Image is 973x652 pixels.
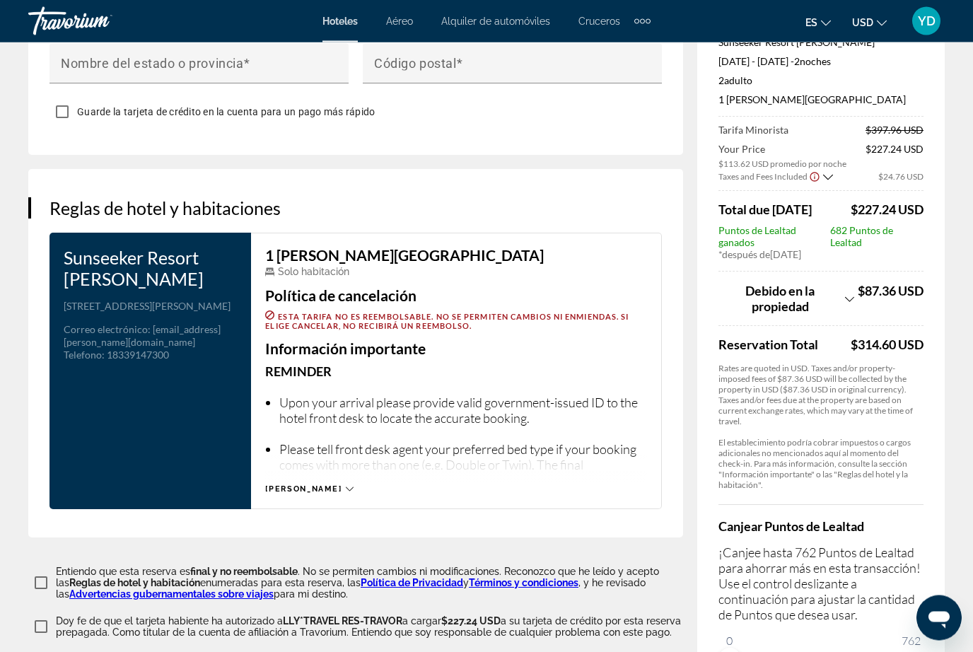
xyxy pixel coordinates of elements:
[718,159,846,170] span: $113.62 USD promedio por noche
[718,283,854,315] button: Show Taxes and Fees breakdown
[361,578,463,589] a: Política de Privacidad
[190,566,298,578] span: final y no reembolsable
[64,301,237,313] p: [STREET_ADDRESS][PERSON_NAME]
[441,16,550,27] a: Alquiler de automóviles
[718,37,924,49] p: Sunseeker Resort [PERSON_NAME]
[809,170,820,183] button: Show Taxes and Fees disclaimer
[279,395,647,426] li: Upon your arrival please provide valid government-issued ID to the hotel front desk to locate the...
[265,364,332,380] b: Reminder
[56,616,683,639] p: Doy fe de que el tarjeta habiente ha autorizado a a cargar a su tarjeta de crédito por esta reser...
[800,56,831,68] span: noches
[56,566,683,600] p: Entiendo que esta reserva es . No se permiten cambios ni modificaciones. Reconozco que he leído y...
[265,342,647,357] h3: Información importante
[718,124,788,136] span: Tarifa Minorista
[718,363,924,427] p: Rates are quoted in USD. Taxes and/or property-imposed fees of $87.36 USD will be collected by th...
[724,75,752,87] span: Adulto
[718,225,830,249] span: Puntos de Lealtad ganados
[61,57,243,71] mat-label: Nombre del estado o provincia
[718,144,846,156] span: Your Price
[64,324,221,349] span: : [EMAIL_ADDRESS][PERSON_NAME][DOMAIN_NAME]
[908,6,945,36] button: User Menu
[718,438,924,491] p: El establecimiento podría cobrar impuestos o cargos adicionales no mencionados aquí al momento de...
[851,202,924,218] span: $227.24 USD
[283,616,402,627] span: LLY*TRAVEL RES-TRAVOR
[265,484,353,495] button: [PERSON_NAME]
[578,16,620,27] a: Cruceros
[866,124,924,136] span: $397.96 USD
[265,289,647,304] h3: Política de cancelación
[899,633,923,650] span: 762
[718,284,842,315] span: Debido en la propiedad
[374,57,456,71] mat-label: Código postal
[718,75,752,87] span: 2
[718,94,924,106] p: 1 [PERSON_NAME][GEOGRAPHIC_DATA]
[722,249,770,261] span: después de
[718,56,924,68] p: [DATE] - [DATE] -
[441,616,501,627] span: $227.24 USD
[718,170,833,184] button: Show Taxes and Fees breakdown
[916,595,962,641] iframe: Button to launch messaging window
[265,248,647,264] h3: 1 [PERSON_NAME][GEOGRAPHIC_DATA]
[794,56,800,68] span: 2
[64,248,237,290] h3: Sunseeker Resort [PERSON_NAME]
[866,144,924,170] span: $227.24 USD
[718,172,808,182] span: Taxes and Fees Included
[851,337,924,353] div: $314.60 USD
[830,225,924,249] span: 682 Puntos de Lealtad
[858,284,924,299] span: $87.36 USD
[69,589,274,600] a: Advertencias gubernamentales sobre viajes
[49,198,662,219] h3: Reglas de hotel y habitaciones
[265,485,342,494] span: [PERSON_NAME]
[724,633,735,650] span: 0
[322,16,358,27] a: Hoteles
[265,313,629,331] span: Esta tarifa no es reembolsable. No se permiten cambios ni enmiendas. Si elige cancelar, no recibi...
[469,578,578,589] a: Términos y condiciones
[386,16,413,27] a: Aéreo
[278,267,349,278] span: Solo habitación
[77,107,375,118] span: Guarde la tarjeta de crédito en la cuenta para un pago más rápido
[69,578,200,589] span: Reglas de hotel y habitación
[279,442,647,489] li: Please tell front desk agent your preferred bed type if your booking comes with more than one (e....
[718,545,924,623] p: ¡Canjee hasta 762 Puntos de Lealtad para ahorrar más en esta transacción! Use el control deslizan...
[852,12,887,33] button: Change currency
[805,12,831,33] button: Change language
[718,519,924,535] h4: Canjear Puntos de Lealtad
[878,172,924,182] span: $24.76 USD
[805,17,817,28] span: es
[718,337,847,353] span: Reservation Total
[918,14,936,28] span: YD
[64,324,148,336] span: Correo electrónico
[64,349,102,361] span: Telefono
[102,349,169,361] span: : 18339147300
[852,17,873,28] span: USD
[718,202,812,218] span: Total due [DATE]
[634,10,651,33] button: Extra navigation items
[718,249,924,261] div: * [DATE]
[28,3,170,40] a: Travorium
